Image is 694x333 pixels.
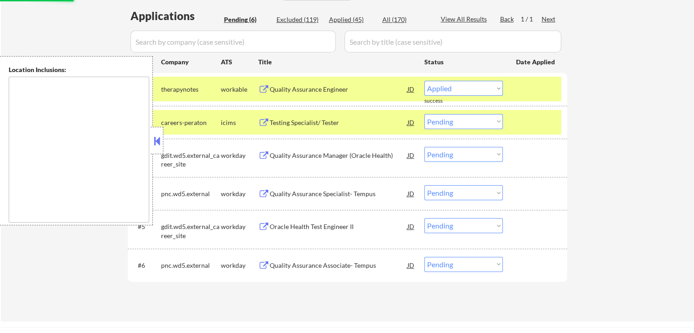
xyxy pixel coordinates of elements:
[130,10,221,21] div: Applications
[407,185,416,202] div: JD
[221,151,258,160] div: workday
[221,189,258,198] div: workday
[138,222,154,231] div: #5
[221,261,258,270] div: workday
[161,261,221,270] div: pnc.wd5.external
[424,53,503,70] div: Status
[407,81,416,97] div: JD
[382,15,428,24] div: All (170)
[329,15,375,24] div: Applied (45)
[407,147,416,163] div: JD
[161,151,221,169] div: gdit.wd5.external_career_site
[138,261,154,270] div: #6
[221,57,258,67] div: ATS
[424,97,461,105] div: success
[130,31,336,52] input: Search by company (case sensitive)
[161,222,221,240] div: gdit.wd5.external_career_site
[344,31,561,52] input: Search by title (case sensitive)
[161,57,221,67] div: Company
[258,57,416,67] div: Title
[161,118,221,127] div: careers-peraton
[270,85,407,94] div: Quality Assurance Engineer
[270,189,407,198] div: Quality Assurance Specialist- Tempus
[500,15,515,24] div: Back
[516,57,556,67] div: Date Applied
[161,189,221,198] div: pnc.wd5.external
[221,118,258,127] div: icims
[407,218,416,234] div: JD
[270,222,407,231] div: Oracle Health Test Engineer II
[270,118,407,127] div: Testing Specialist/ Tester
[407,257,416,273] div: JD
[221,222,258,231] div: workday
[270,261,407,270] div: Quality Assurance Associate- Tempus
[441,15,490,24] div: View All Results
[542,15,556,24] div: Next
[277,15,322,24] div: Excluded (119)
[270,151,407,160] div: Quality Assurance Manager (Oracle Health)
[221,85,258,94] div: workable
[161,85,221,94] div: therapynotes
[407,114,416,130] div: JD
[9,65,149,74] div: Location Inclusions:
[224,15,270,24] div: Pending (6)
[521,15,542,24] div: 1 / 1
